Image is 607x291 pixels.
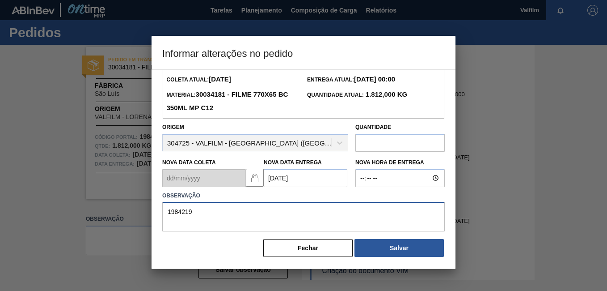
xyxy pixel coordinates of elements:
strong: [DATE] 00:00 [354,75,395,83]
label: Nova Data Entrega [264,159,322,166]
button: Salvar [354,239,444,257]
input: dd/mm/yyyy [264,169,347,187]
button: Fechar [263,239,353,257]
label: Observação [162,189,445,202]
img: locked [249,172,260,183]
h3: Informar alterações no pedido [152,36,455,70]
span: Coleta Atual: [166,77,231,83]
span: Entrega Atual: [307,77,395,83]
label: Quantidade [355,124,391,130]
strong: 1.812,000 KG [364,90,408,98]
button: locked [246,169,264,187]
span: Quantidade Atual: [307,92,407,98]
span: Material: [166,92,288,111]
strong: 30034181 - FILME 770X65 BC 350ML MP C12 [166,90,288,111]
strong: [DATE] [209,75,231,83]
label: Origem [162,124,184,130]
textarea: 1984219 [162,202,445,231]
label: Nova Hora de Entrega [355,156,445,169]
input: dd/mm/yyyy [162,169,246,187]
label: Nova Data Coleta [162,159,216,166]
